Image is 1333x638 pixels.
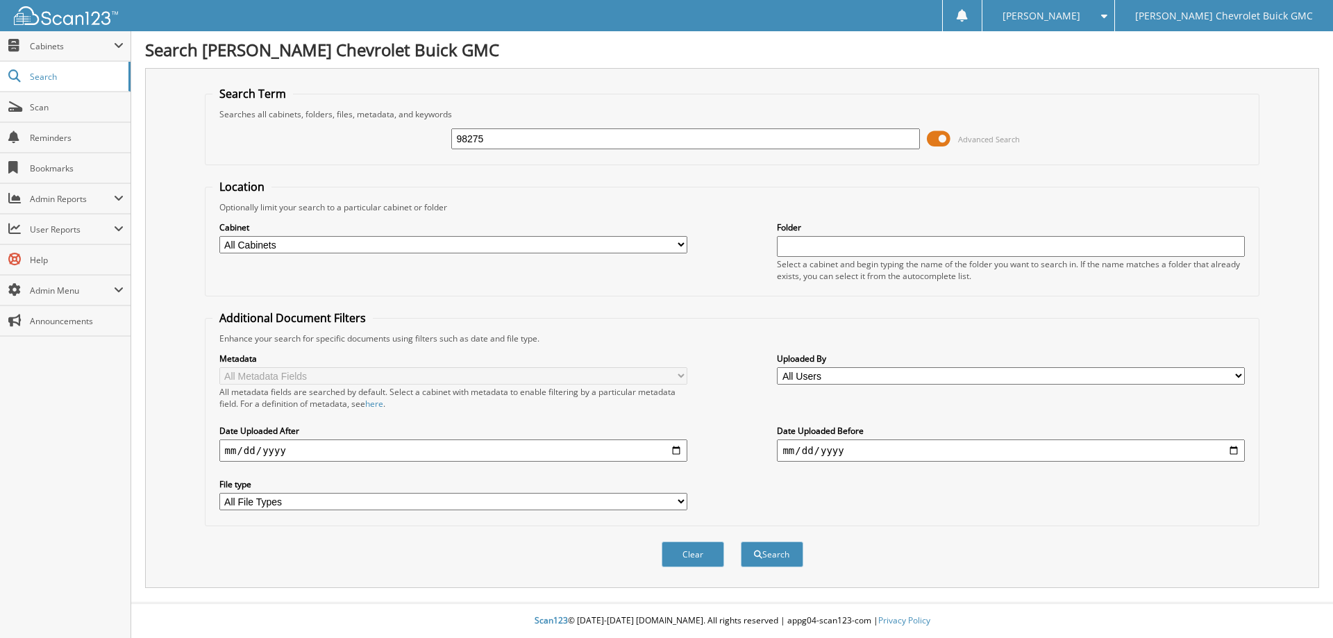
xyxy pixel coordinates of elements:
span: User Reports [30,224,114,235]
span: Admin Reports [30,193,114,205]
div: Select a cabinet and begin typing the name of the folder you want to search in. If the name match... [777,258,1245,282]
img: scan123-logo-white.svg [14,6,118,25]
div: Optionally limit your search to a particular cabinet or folder [212,201,1252,213]
iframe: Chat Widget [1264,571,1333,638]
div: Enhance your search for specific documents using filters such as date and file type. [212,333,1252,344]
legend: Search Term [212,86,293,101]
a: Privacy Policy [878,614,930,626]
span: Search [30,71,121,83]
a: here [365,398,383,410]
span: Reminders [30,132,124,144]
input: start [219,439,687,462]
label: File type [219,478,687,490]
h1: Search [PERSON_NAME] Chevrolet Buick GMC [145,38,1319,61]
div: © [DATE]-[DATE] [DOMAIN_NAME]. All rights reserved | appg04-scan123-com | [131,604,1333,638]
span: Cabinets [30,40,114,52]
input: end [777,439,1245,462]
legend: Location [212,179,271,194]
div: All metadata fields are searched by default. Select a cabinet with metadata to enable filtering b... [219,386,687,410]
label: Cabinet [219,221,687,233]
span: Admin Menu [30,285,114,296]
span: Scan123 [535,614,568,626]
label: Folder [777,221,1245,233]
span: Bookmarks [30,162,124,174]
span: Help [30,254,124,266]
span: Scan [30,101,124,113]
div: Searches all cabinets, folders, files, metadata, and keywords [212,108,1252,120]
label: Uploaded By [777,353,1245,364]
span: [PERSON_NAME] Chevrolet Buick GMC [1135,12,1313,20]
span: Announcements [30,315,124,327]
span: [PERSON_NAME] [1003,12,1080,20]
label: Date Uploaded After [219,425,687,437]
button: Clear [662,542,724,567]
legend: Additional Document Filters [212,310,373,326]
label: Metadata [219,353,687,364]
label: Date Uploaded Before [777,425,1245,437]
button: Search [741,542,803,567]
span: Advanced Search [958,134,1020,144]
